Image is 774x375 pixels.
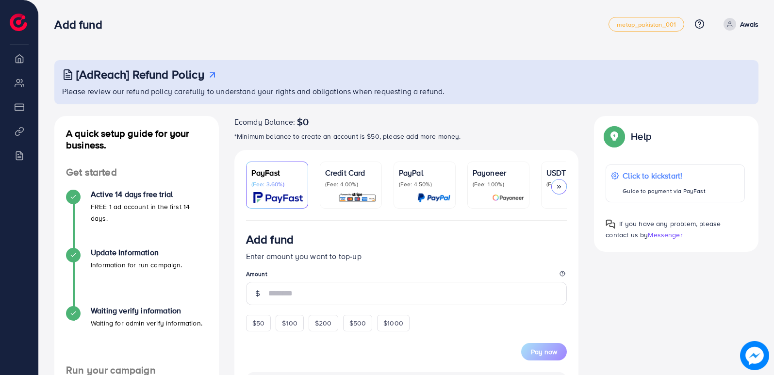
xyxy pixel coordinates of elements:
[251,180,303,188] p: (Fee: 3.60%)
[252,318,264,328] span: $50
[417,192,450,203] img: card
[521,343,567,360] button: Pay now
[606,219,721,240] span: If you have any problem, please contact us by
[617,21,676,28] span: metap_pakistan_001
[54,128,219,151] h4: A quick setup guide for your business.
[234,116,295,128] span: Ecomdy Balance:
[648,230,682,240] span: Messenger
[234,130,579,142] p: *Minimum balance to create an account is $50, please add more money.
[54,306,219,364] li: Waiting verify information
[54,166,219,179] h4: Get started
[606,219,615,229] img: Popup guide
[349,318,366,328] span: $500
[631,130,651,142] p: Help
[492,192,524,203] img: card
[531,347,557,357] span: Pay now
[62,85,753,97] p: Please review our refund policy carefully to understand your rights and obligations when requesti...
[740,18,758,30] p: Awais
[54,248,219,306] li: Update Information
[546,167,598,179] p: USDT
[399,180,450,188] p: (Fee: 4.50%)
[720,18,758,31] a: Awais
[76,67,204,82] h3: [AdReach] Refund Policy
[609,17,684,32] a: metap_pakistan_001
[253,192,303,203] img: card
[54,190,219,248] li: Active 14 days free trial
[91,190,207,199] h4: Active 14 days free trial
[740,341,769,370] img: image
[246,250,567,262] p: Enter amount you want to top-up
[606,128,623,145] img: Popup guide
[91,201,207,224] p: FREE 1 ad account in the first 14 days.
[473,167,524,179] p: Payoneer
[282,318,297,328] span: $100
[10,14,27,31] img: logo
[399,167,450,179] p: PayPal
[91,306,202,315] h4: Waiting verify information
[315,318,332,328] span: $200
[623,185,705,197] p: Guide to payment via PayFast
[623,170,705,181] p: Click to kickstart!
[91,259,182,271] p: Information for run campaign.
[473,180,524,188] p: (Fee: 1.00%)
[546,180,598,188] p: (Fee: 0.00%)
[325,167,377,179] p: Credit Card
[251,167,303,179] p: PayFast
[325,180,377,188] p: (Fee: 4.00%)
[383,318,403,328] span: $1000
[297,116,309,128] span: $0
[246,270,567,282] legend: Amount
[91,248,182,257] h4: Update Information
[54,17,110,32] h3: Add fund
[246,232,294,246] h3: Add fund
[338,192,377,203] img: card
[91,317,202,329] p: Waiting for admin verify information.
